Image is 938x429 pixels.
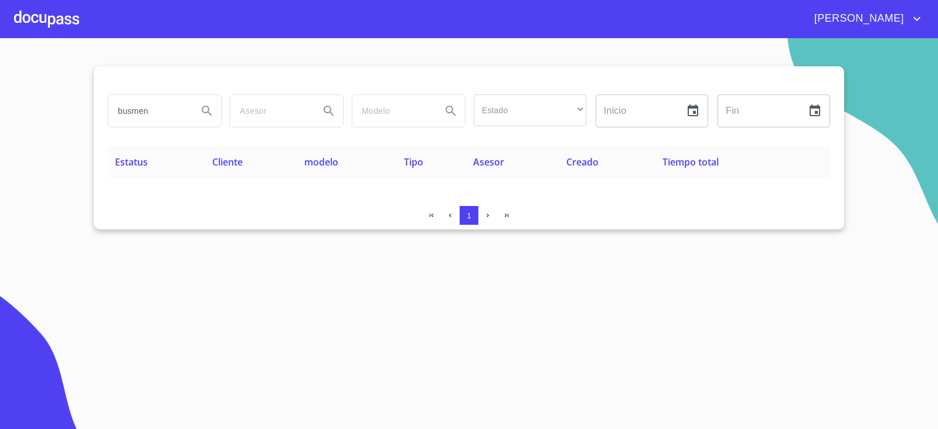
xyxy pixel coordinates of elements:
span: 1 [467,211,471,220]
input: search [108,95,188,127]
button: 1 [460,206,478,225]
span: Asesor [473,156,504,168]
span: [PERSON_NAME] [806,9,910,28]
span: Tipo [404,156,423,168]
span: Creado [566,156,599,168]
input: search [352,95,432,127]
span: Estatus [115,156,148,168]
div: ​ [474,94,586,126]
span: Cliente [212,156,243,168]
input: search [230,95,310,127]
button: Search [193,97,221,125]
span: Tiempo total [662,156,719,168]
span: modelo [304,156,338,168]
button: account of current user [806,9,924,28]
button: Search [315,97,343,125]
button: Search [437,97,465,125]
